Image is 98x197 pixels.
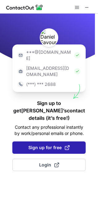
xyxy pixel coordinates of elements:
[26,65,72,78] p: [EMAIL_ADDRESS][DOMAIN_NAME]
[26,49,72,61] p: ***@[DOMAIN_NAME]
[12,159,86,171] button: Login
[18,52,24,58] img: https://contactout.com/extension/app/static/media/login-email-icon.f64bce713bb5cd1896fef81aa7b14a...
[12,124,86,136] p: Contact any professional instantly by work/personal emails or phone.
[12,141,86,154] button: Sign up for free
[12,99,86,122] h1: Sign up to get [PERSON_NAME]’s contact details (it’s free!)
[74,68,80,74] img: Check Icon
[18,68,24,74] img: https://contactout.com/extension/app/static/media/login-work-icon.638a5007170bc45168077fde17b29a1...
[28,145,70,151] span: Sign up for free
[74,52,80,58] img: Check Icon
[18,81,24,87] img: https://contactout.com/extension/app/static/media/login-phone-icon.bacfcb865e29de816d437549d7f4cb...
[6,4,43,11] img: ContactOut v5.3.10
[40,28,58,47] img: Daniel Favour
[39,162,59,168] span: Login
